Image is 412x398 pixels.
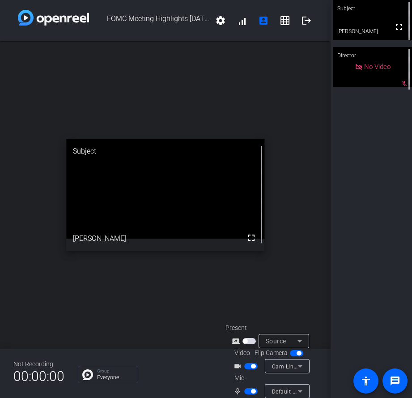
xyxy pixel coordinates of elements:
[280,15,290,26] mat-icon: grid_on
[364,63,391,71] span: No Video
[361,376,371,386] mat-icon: accessibility
[266,338,286,345] span: Source
[13,365,64,387] span: 00:00:00
[215,15,226,26] mat-icon: settings
[89,10,210,31] span: FOMC Meeting Highlights [DATE]
[82,369,93,380] img: Chat Icon
[231,10,253,31] button: signal_cellular_alt
[225,373,315,383] div: Mic
[255,348,288,358] span: Flip Camera
[234,386,244,397] mat-icon: mic_none
[301,15,312,26] mat-icon: logout
[272,363,338,370] span: Cam Link 4K (0fd9:00a1)
[97,369,133,373] p: Group
[13,359,64,369] div: Not Recording
[18,10,89,26] img: white-gradient.svg
[333,47,412,64] div: Director
[225,323,315,333] div: Present
[66,139,264,163] div: Subject
[232,336,242,347] mat-icon: screen_share_outline
[258,15,269,26] mat-icon: account_box
[394,21,404,32] mat-icon: fullscreen
[234,348,250,358] span: Video
[390,376,400,386] mat-icon: message
[97,375,133,380] p: Everyone
[234,361,244,372] mat-icon: videocam_outline
[246,232,257,243] mat-icon: fullscreen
